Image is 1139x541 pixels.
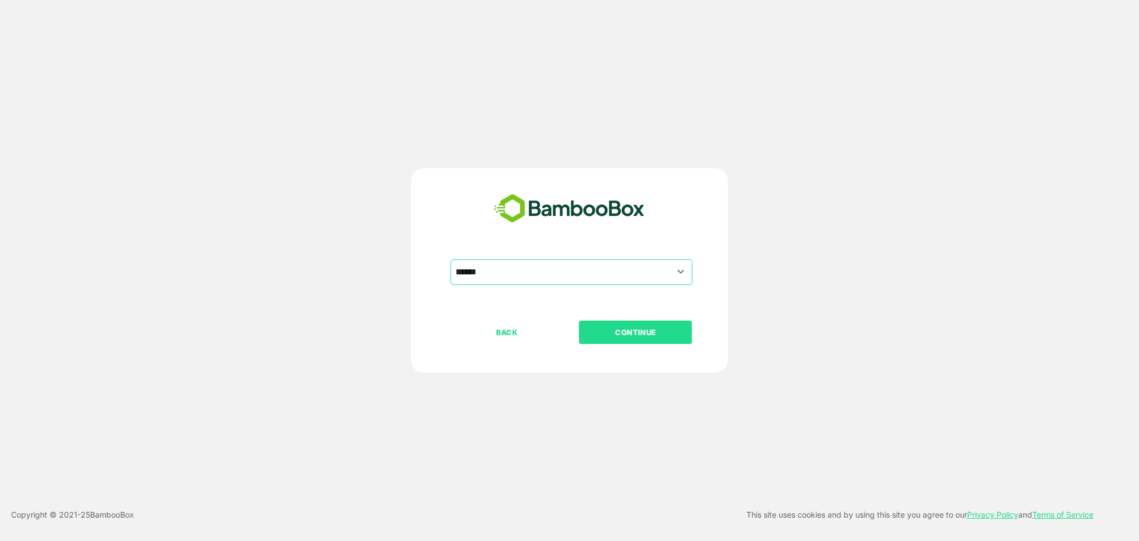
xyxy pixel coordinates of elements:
[674,264,689,279] button: Open
[580,326,691,338] p: CONTINUE
[11,508,134,522] p: Copyright © 2021- 25 BambooBox
[1032,510,1093,519] a: Terms of Service
[488,190,651,227] img: bamboobox
[967,510,1018,519] a: Privacy Policy
[452,326,563,338] p: BACK
[746,508,1093,522] p: This site uses cookies and by using this site you agree to our and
